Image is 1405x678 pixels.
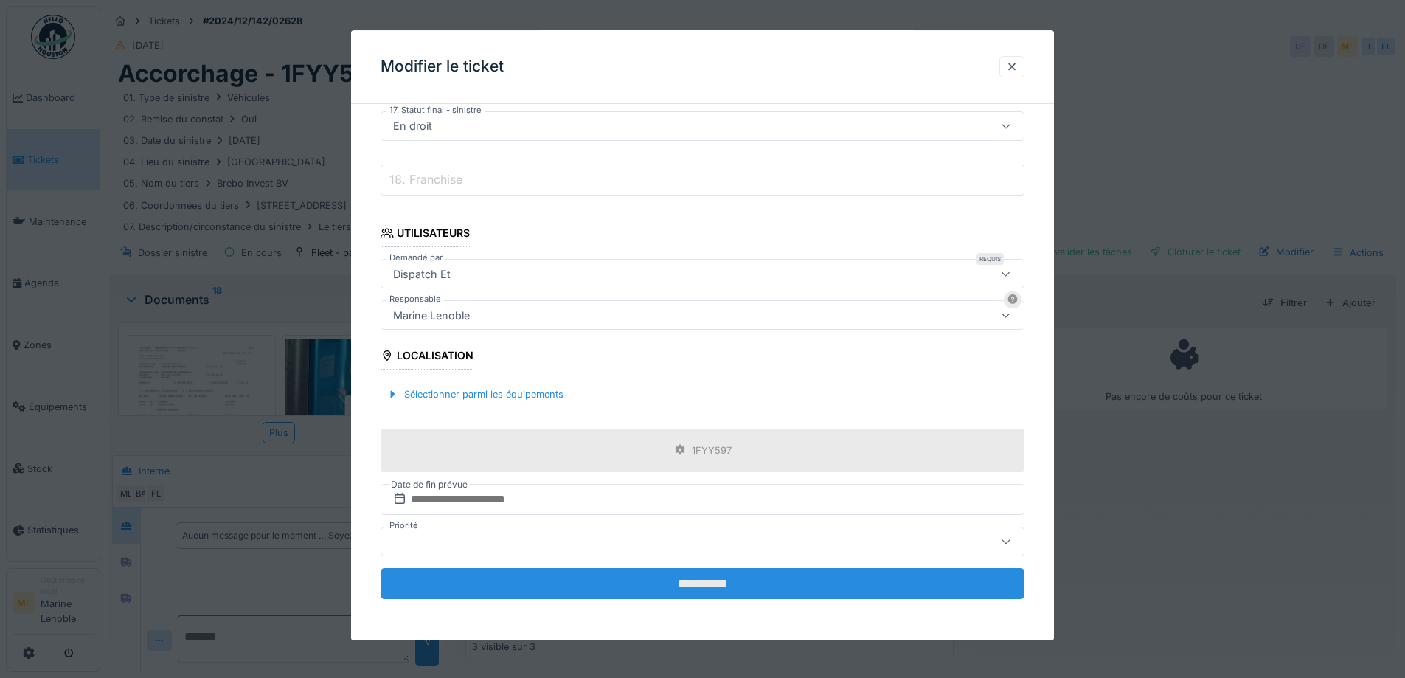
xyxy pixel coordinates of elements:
[386,519,421,532] label: Priorité
[381,345,473,370] div: Localisation
[389,477,469,493] label: Date de fin prévue
[386,294,444,306] label: Responsable
[381,223,470,248] div: Utilisateurs
[387,119,438,135] div: En droit
[387,266,457,283] div: Dispatch Et
[381,58,504,76] h3: Modifier le ticket
[386,171,465,189] label: 18. Franchise
[976,254,1004,266] div: Requis
[387,308,476,324] div: Marine Lenoble
[386,252,445,265] label: Demandé par
[692,443,732,457] div: 1FYY597
[381,385,569,405] div: Sélectionner parmi les équipements
[386,105,485,117] label: 17. Statut final - sinistre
